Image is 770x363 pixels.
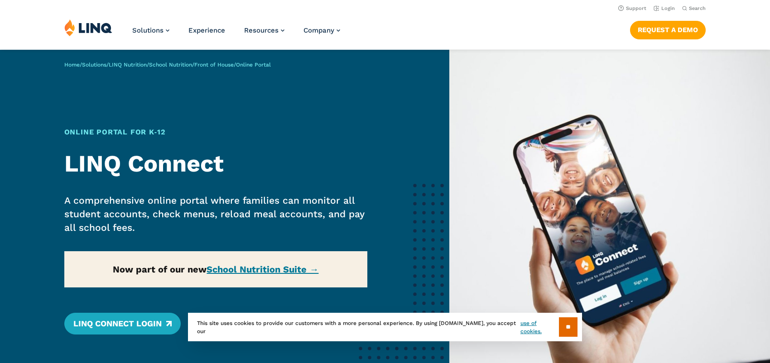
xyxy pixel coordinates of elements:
strong: LINQ Connect [64,150,224,177]
a: Solutions [82,62,106,68]
p: A comprehensive online portal where families can monitor all student accounts, check menus, reloa... [64,194,368,234]
nav: Button Navigation [630,19,706,39]
strong: Now part of our new [113,264,318,275]
span: / / / / / [64,62,271,68]
a: LINQ Connect Login [64,313,181,334]
a: School Nutrition Suite → [207,264,318,275]
a: Front of House [194,62,234,68]
nav: Primary Navigation [132,19,340,49]
a: Home [64,62,80,68]
a: School Nutrition [149,62,192,68]
h1: Online Portal for K‑12 [64,127,368,138]
a: LINQ Nutrition [109,62,147,68]
img: LINQ | K‑12 Software [64,19,112,36]
span: Company [303,26,334,34]
a: Experience [188,26,225,34]
a: Request a Demo [630,21,706,39]
a: Solutions [132,26,169,34]
div: This site uses cookies to provide our customers with a more personal experience. By using [DOMAIN... [188,313,582,341]
span: Search [689,5,706,11]
button: Open Search Bar [682,5,706,12]
span: Resources [244,26,279,34]
span: Solutions [132,26,164,34]
span: Online Portal [236,62,271,68]
a: use of cookies. [520,319,559,335]
a: Support [618,5,646,11]
a: Company [303,26,340,34]
a: Resources [244,26,284,34]
a: Login [654,5,675,11]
